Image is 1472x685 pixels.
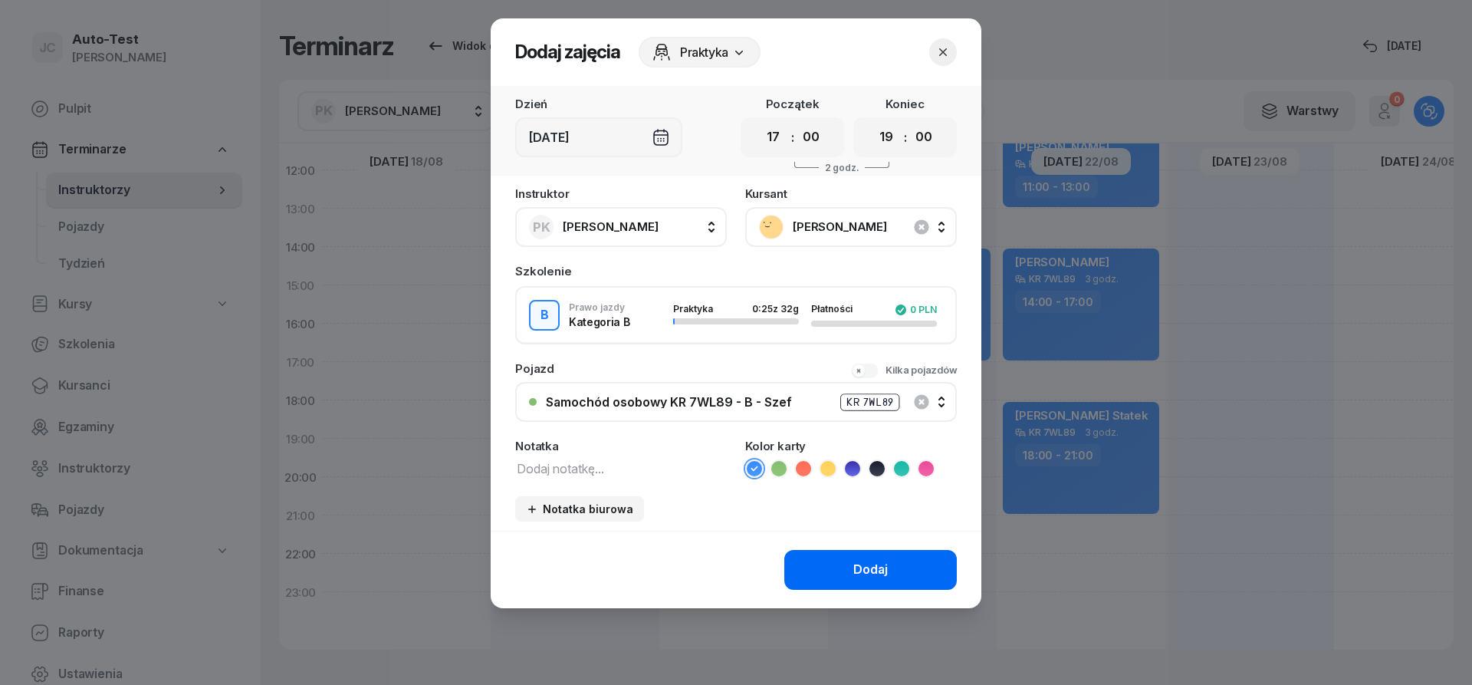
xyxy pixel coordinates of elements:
[563,219,659,234] span: [PERSON_NAME]
[895,304,937,316] div: 0 PLN
[515,207,727,247] button: PK[PERSON_NAME]
[784,550,957,590] button: Dodaj
[515,40,620,64] h2: Dodaj zajęcia
[533,221,550,234] span: PK
[515,496,644,522] button: Notatka biurowa
[904,128,907,147] div: :
[840,394,899,411] div: KR 7WL89
[853,560,888,580] div: Dodaj
[886,363,957,378] div: Kilka pojazdów
[793,217,943,237] span: [PERSON_NAME]
[752,304,799,314] div: 0:25 z 32g
[791,128,794,147] div: :
[517,288,955,343] button: BPrawo jazdyKategoria BPraktyka0:25z 32gPłatności0 PLN
[673,303,713,315] span: Praktyka
[811,304,862,316] div: Płatności
[546,396,792,408] div: Samochód osobowy KR 7WL89 - B - Szef
[680,43,728,61] span: Praktyka
[851,363,957,378] button: Kilka pojazdów
[515,382,957,422] button: Samochód osobowy KR 7WL89 - B - SzefKR 7WL89
[526,502,633,515] div: Notatka biurowa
